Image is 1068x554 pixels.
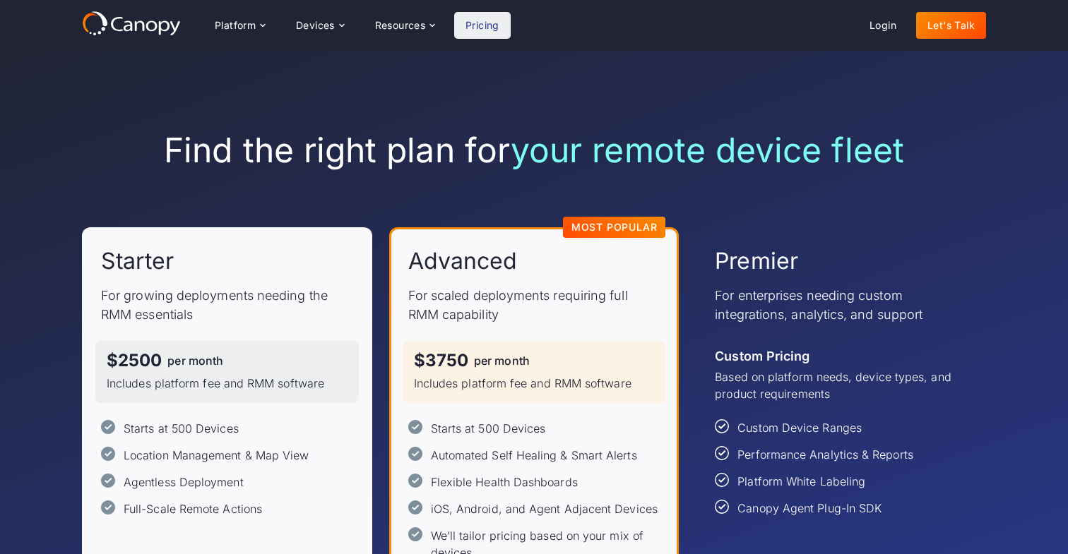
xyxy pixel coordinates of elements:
span: your remote device fleet [511,129,904,171]
p: Includes platform fee and RMM software [107,375,348,392]
a: Pricing [454,12,511,39]
div: $2500 [107,352,162,369]
div: Canopy Agent Plug-In SDK [737,500,882,517]
div: Resources [364,11,446,40]
div: Agentless Deployment [124,474,244,490]
div: iOS, Android, and Agent Adjacent Devices [431,500,658,517]
p: Based on platform needs, device types, and product requirements [715,368,967,402]
div: Location Management & Map View [124,447,309,464]
div: Platform [203,11,276,40]
div: per month [474,355,530,366]
div: Flexible Health Dashboards [431,474,578,490]
div: Custom Pricing [715,347,809,366]
h2: Premier [715,246,798,276]
div: Performance Analytics & Reports [737,446,913,463]
div: Custom Device Ranges [737,419,862,436]
div: Resources [375,20,426,30]
p: For scaled deployments requiring full RMM capability [408,286,660,324]
div: Starts at 500 Devices [431,420,546,437]
h1: Find the right plan for [82,130,986,171]
div: Most Popular [571,222,658,232]
div: Full-Scale Remote Actions [124,500,262,517]
div: $3750 [414,352,468,369]
a: Login [858,12,908,39]
div: Platform [215,20,256,30]
a: Let's Talk [916,12,986,39]
p: For enterprises needing custom integrations, analytics, and support [715,286,967,324]
div: per month [167,355,223,366]
p: For growing deployments needing the RMM essentials [101,286,353,324]
div: Platform White Labeling [737,473,865,490]
h2: Advanced [408,246,518,276]
div: Automated Self Healing & Smart Alerts [431,447,637,464]
div: Devices [285,11,355,40]
div: Devices [296,20,335,30]
div: Starts at 500 Devices [124,420,239,437]
h2: Starter [101,246,174,276]
p: Includes platform fee and RMM software [414,375,655,392]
